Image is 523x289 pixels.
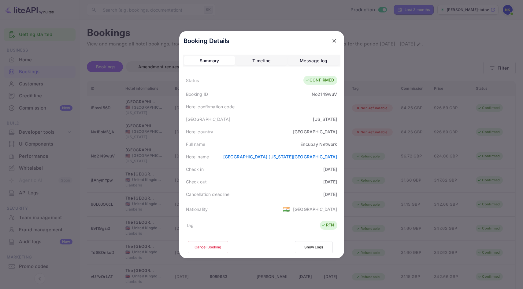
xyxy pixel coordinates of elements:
a: [GEOGRAPHIC_DATA] [US_STATE][GEOGRAPHIC_DATA] [223,154,337,159]
div: Nationality [186,206,208,212]
div: Booking ID [186,91,208,97]
div: Encubay Network [300,141,337,147]
div: Status [186,77,199,84]
p: Booking Details [184,36,230,45]
div: [US_STATE] [313,116,337,122]
div: Full name [186,141,205,147]
div: [DATE] [323,191,337,197]
div: Check in [186,166,204,172]
span: United States [283,204,290,215]
div: Message log [300,57,327,64]
div: [DATE] [323,166,337,172]
button: Cancel Booking [188,241,228,253]
div: Hotel name [186,154,209,160]
div: Cancellation deadline [186,191,230,197]
div: [GEOGRAPHIC_DATA] [293,206,337,212]
div: No2149wuV [312,91,337,97]
div: Hotel confirmation code [186,103,235,110]
button: Message log [288,56,339,66]
div: Timeline [252,57,270,64]
div: [DATE] [323,179,337,185]
button: Timeline [236,56,287,66]
div: RFN [321,222,334,228]
div: Tag [186,222,194,229]
button: close [329,35,340,46]
div: CONFIRMED [305,77,334,83]
div: Check out [186,179,207,185]
div: [GEOGRAPHIC_DATA] [293,128,337,135]
div: Summary [200,57,219,64]
div: [GEOGRAPHIC_DATA] [186,116,231,122]
button: Summary [184,56,235,66]
button: Show Logs [295,241,333,253]
div: Hotel country [186,128,213,135]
